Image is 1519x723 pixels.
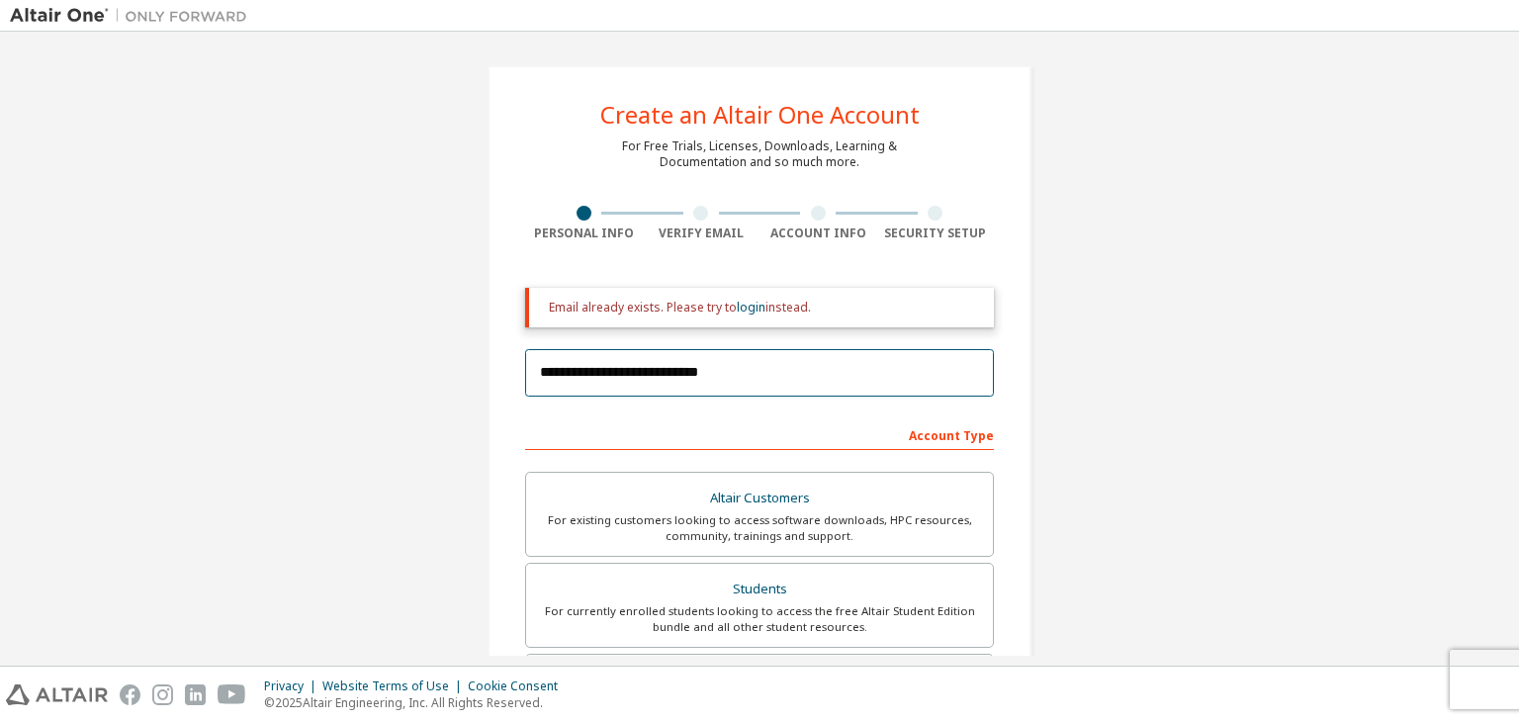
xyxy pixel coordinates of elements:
[264,694,570,711] p: © 2025 Altair Engineering, Inc. All Rights Reserved.
[525,226,643,241] div: Personal Info
[538,603,981,635] div: For currently enrolled students looking to access the free Altair Student Edition bundle and all ...
[622,138,897,170] div: For Free Trials, Licenses, Downloads, Learning & Documentation and so much more.
[759,226,877,241] div: Account Info
[600,103,920,127] div: Create an Altair One Account
[468,678,570,694] div: Cookie Consent
[264,678,322,694] div: Privacy
[737,299,765,316] a: login
[538,512,981,544] div: For existing customers looking to access software downloads, HPC resources, community, trainings ...
[10,6,257,26] img: Altair One
[549,300,978,316] div: Email already exists. Please try to instead.
[6,684,108,705] img: altair_logo.svg
[185,684,206,705] img: linkedin.svg
[152,684,173,705] img: instagram.svg
[538,576,981,603] div: Students
[877,226,995,241] div: Security Setup
[538,485,981,512] div: Altair Customers
[643,226,760,241] div: Verify Email
[120,684,140,705] img: facebook.svg
[218,684,246,705] img: youtube.svg
[525,418,994,450] div: Account Type
[322,678,468,694] div: Website Terms of Use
